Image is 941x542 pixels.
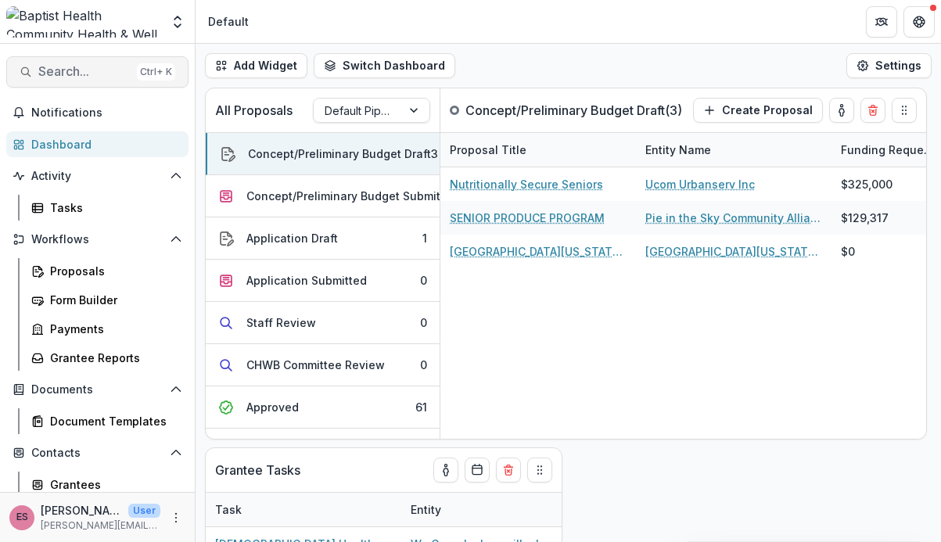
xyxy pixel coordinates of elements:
div: Grantee Reports [50,350,176,366]
div: Default [208,13,249,30]
div: 0 [420,314,427,331]
div: Ellen Schilling [16,512,28,522]
div: Application Draft [246,230,338,246]
div: Task [206,493,401,526]
div: $0 [841,243,855,260]
span: Documents [31,383,163,397]
div: Entity Name [636,133,831,167]
div: CHWB Committee Review [246,357,385,373]
span: Contacts [31,447,163,460]
a: Ucom Urbanserv Inc [645,176,755,192]
button: Get Help [903,6,935,38]
button: Drag [527,458,552,483]
p: [PERSON_NAME][EMAIL_ADDRESS][PERSON_NAME][DOMAIN_NAME] [41,519,160,533]
button: Switch Dashboard [314,53,455,78]
button: Concept/Preliminary Budget Submitted1 [206,175,440,217]
a: [GEOGRAPHIC_DATA][US_STATE], Dept. of Health Disparities [645,243,822,260]
button: CHWB Committee Review0 [206,344,440,386]
p: User [128,504,160,518]
a: Nutritionally Secure Seniors [450,176,603,192]
a: Pie in the Sky Community Alliance [645,210,822,226]
span: Search... [38,64,131,79]
div: $129,317 [841,210,889,226]
div: Payments [50,321,176,337]
div: Concept/Preliminary Budget Draft [248,145,431,162]
div: 0 [420,272,427,289]
div: Proposal Title [440,142,536,158]
img: Baptist Health Community Health & Well Being logo [6,6,160,38]
div: Entity [401,501,451,518]
div: Entity [401,493,597,526]
div: Concept/Preliminary Budget Submitted [246,188,458,204]
div: $325,000 [841,176,893,192]
a: SENIOR PRODUCE PROGRAM [450,210,605,226]
div: Form Builder [50,292,176,308]
a: Dashboard [6,131,189,157]
button: Open entity switcher [167,6,189,38]
div: Approved [246,399,299,415]
div: 3 [431,145,438,162]
button: Add Widget [205,53,307,78]
a: Document Templates [25,408,189,434]
button: toggle-assigned-to-me [433,458,458,483]
button: toggle-assigned-to-me [829,98,854,123]
button: Delete card [496,458,521,483]
button: Open Activity [6,163,189,188]
span: Activity [31,170,163,183]
p: Grantee Tasks [215,461,300,479]
button: Application Submitted0 [206,260,440,302]
button: Settings [846,53,932,78]
button: Staff Review0 [206,302,440,344]
div: Application Submitted [246,272,367,289]
button: Notifications [6,100,189,125]
button: Application Draft1 [206,217,440,260]
div: Task [206,501,251,518]
a: Grantees [25,472,189,497]
span: Notifications [31,106,182,120]
div: Entity Name [636,142,720,158]
button: Open Documents [6,377,189,402]
button: Calendar [465,458,490,483]
span: Workflows [31,233,163,246]
button: Delete card [860,98,885,123]
button: Approved61 [206,386,440,429]
div: Staff Review [246,314,316,331]
div: Ctrl + K [137,63,175,81]
div: Proposal Title [440,133,636,167]
button: Open Contacts [6,440,189,465]
p: [PERSON_NAME] [41,502,122,519]
button: Partners [866,6,897,38]
a: [GEOGRAPHIC_DATA][US_STATE], Dept. of Psychology - 2025 - Concept & Preliminary Budget Form [450,243,627,260]
nav: breadcrumb [202,10,255,33]
a: Proposals [25,258,189,284]
button: Create Proposal [693,98,823,123]
button: Concept/Preliminary Budget Draft3 [206,133,440,175]
div: 0 [420,357,427,373]
div: Tasks [50,199,176,216]
div: 1 [422,230,427,246]
div: Grantees [50,476,176,493]
a: Tasks [25,195,189,221]
a: Payments [25,316,189,342]
a: Form Builder [25,287,189,313]
button: Open Workflows [6,227,189,252]
a: Grantee Reports [25,345,189,371]
div: Document Templates [50,413,176,429]
div: Dashboard [31,136,176,153]
button: Search... [6,56,189,88]
div: 61 [415,399,427,415]
div: Proposals [50,263,176,279]
p: All Proposals [215,101,293,120]
button: Drag [892,98,917,123]
p: Concept/Preliminary Budget Draft ( 3 ) [465,101,682,120]
button: More [167,508,185,527]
